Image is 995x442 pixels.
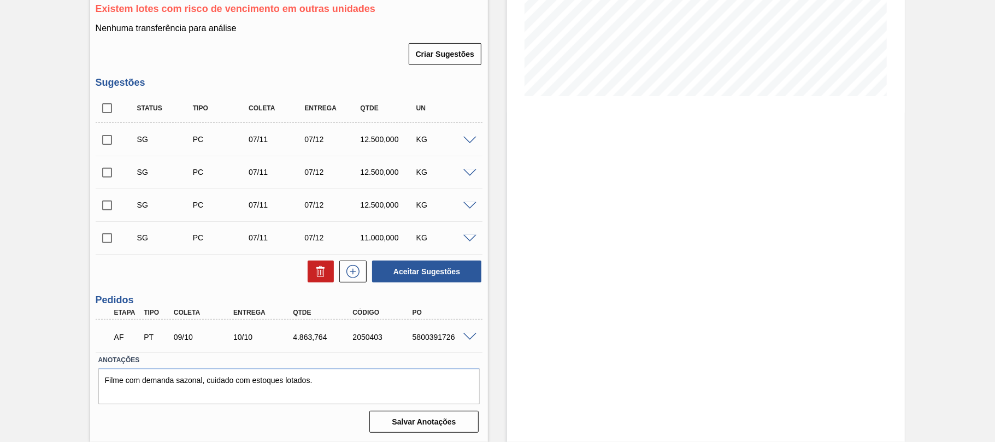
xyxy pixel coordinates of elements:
div: 07/11/2025 [246,233,308,242]
p: AF [114,333,139,341]
textarea: Filme com demanda sazonal, cuidado com estoques lotados. [98,368,480,404]
div: 07/12/2025 [302,135,363,144]
div: 07/11/2025 [246,168,308,176]
div: 12.500,000 [357,135,419,144]
div: 11.000,000 [357,233,419,242]
div: Código [350,309,416,316]
div: Pedido de Compra [190,135,252,144]
button: Salvar Anotações [369,411,479,433]
div: 2050403 [350,333,416,341]
div: Criar Sugestões [410,42,482,66]
div: Pedido de Compra [190,168,252,176]
div: 07/12/2025 [302,233,363,242]
div: 12.500,000 [357,168,419,176]
div: Nova sugestão [334,261,367,282]
div: KG [414,201,475,209]
div: KG [414,233,475,242]
div: Excluir Sugestões [302,261,334,282]
div: Pedido de Compra [190,201,252,209]
div: 5800391726 [410,333,476,341]
div: Sugestão Criada [134,233,196,242]
div: 07/11/2025 [246,201,308,209]
div: Sugestão Criada [134,135,196,144]
div: Entrega [231,309,297,316]
div: Tipo [141,309,172,316]
div: 4.863,764 [290,333,357,341]
div: Sugestão Criada [134,201,196,209]
div: Status [134,104,196,112]
div: Sugestão Criada [134,168,196,176]
div: UN [414,104,475,112]
div: 12.500,000 [357,201,419,209]
div: Qtde [357,104,419,112]
div: Pedido de Compra [190,233,252,242]
div: Aguardando Faturamento [111,325,142,349]
div: Qtde [290,309,357,316]
div: 10/10/2025 [231,333,297,341]
div: 09/10/2025 [171,333,238,341]
div: 07/11/2025 [246,135,308,144]
div: KG [414,135,475,144]
div: Pedido de Transferência [141,333,172,341]
div: KG [414,168,475,176]
div: 07/12/2025 [302,201,363,209]
div: 07/12/2025 [302,168,363,176]
p: Nenhuma transferência para análise [96,23,482,33]
div: Coleta [171,309,238,316]
button: Criar Sugestões [409,43,481,65]
div: PO [410,309,476,316]
h3: Sugestões [96,77,482,89]
div: Tipo [190,104,252,112]
span: Existem lotes com risco de vencimento em outras unidades [96,3,375,14]
div: Entrega [302,104,363,112]
div: Etapa [111,309,142,316]
div: Coleta [246,104,308,112]
label: Anotações [98,352,480,368]
div: Aceitar Sugestões [367,260,482,284]
button: Aceitar Sugestões [372,261,481,282]
h3: Pedidos [96,294,482,306]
